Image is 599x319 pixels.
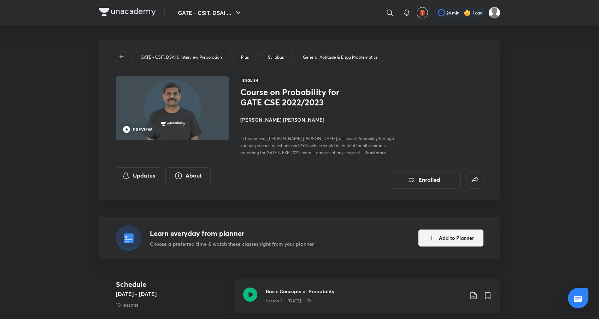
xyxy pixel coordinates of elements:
[116,301,229,308] p: 10 lessons
[364,150,386,155] span: Read more
[133,126,152,133] h6: PREVIEW
[141,54,222,60] p: GATE - CSIT, DSAI & Interview Preparation
[174,6,247,20] button: GATE - CSIT, DSAI ...
[464,9,471,16] img: streak
[116,167,161,184] button: Updates
[150,240,314,248] p: Choose a preferred time & watch these classes right from your planner
[301,54,378,60] a: General Aptitude & Engg Mathematics
[240,76,260,84] span: English
[240,87,356,108] h1: Course on Probability for GATE CSE 2022/2023
[240,54,250,60] a: Plus
[268,54,284,60] p: Syllabus
[303,54,377,60] p: General Aptitude & Engg Mathematics
[419,10,425,16] img: avatar
[418,230,483,246] button: Add to Planner
[116,279,229,290] h4: Schedule
[266,54,285,60] a: Syllabus
[266,288,464,295] h3: Basic Concepts of Probability
[139,54,223,60] a: GATE - CSIT, DSAI & Interview Preparation
[387,172,461,188] button: Enrolled
[150,228,314,239] h4: Learn everyday from planner
[114,76,230,141] img: Thumbnail
[417,7,428,18] button: avatar
[99,8,156,18] a: Company Logo
[165,167,211,184] button: About
[266,298,312,304] p: Lesson 1 • [DATE] • 2h
[240,136,394,155] span: In this course, [PERSON_NAME] [PERSON_NAME] will cover Probability through various practice quest...
[241,54,249,60] p: Plus
[116,290,229,298] h5: [DATE] - [DATE]
[488,7,500,19] img: Mayank Prakash
[99,8,156,16] img: Company Logo
[466,172,483,188] button: false
[240,116,399,123] h4: [PERSON_NAME] [PERSON_NAME]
